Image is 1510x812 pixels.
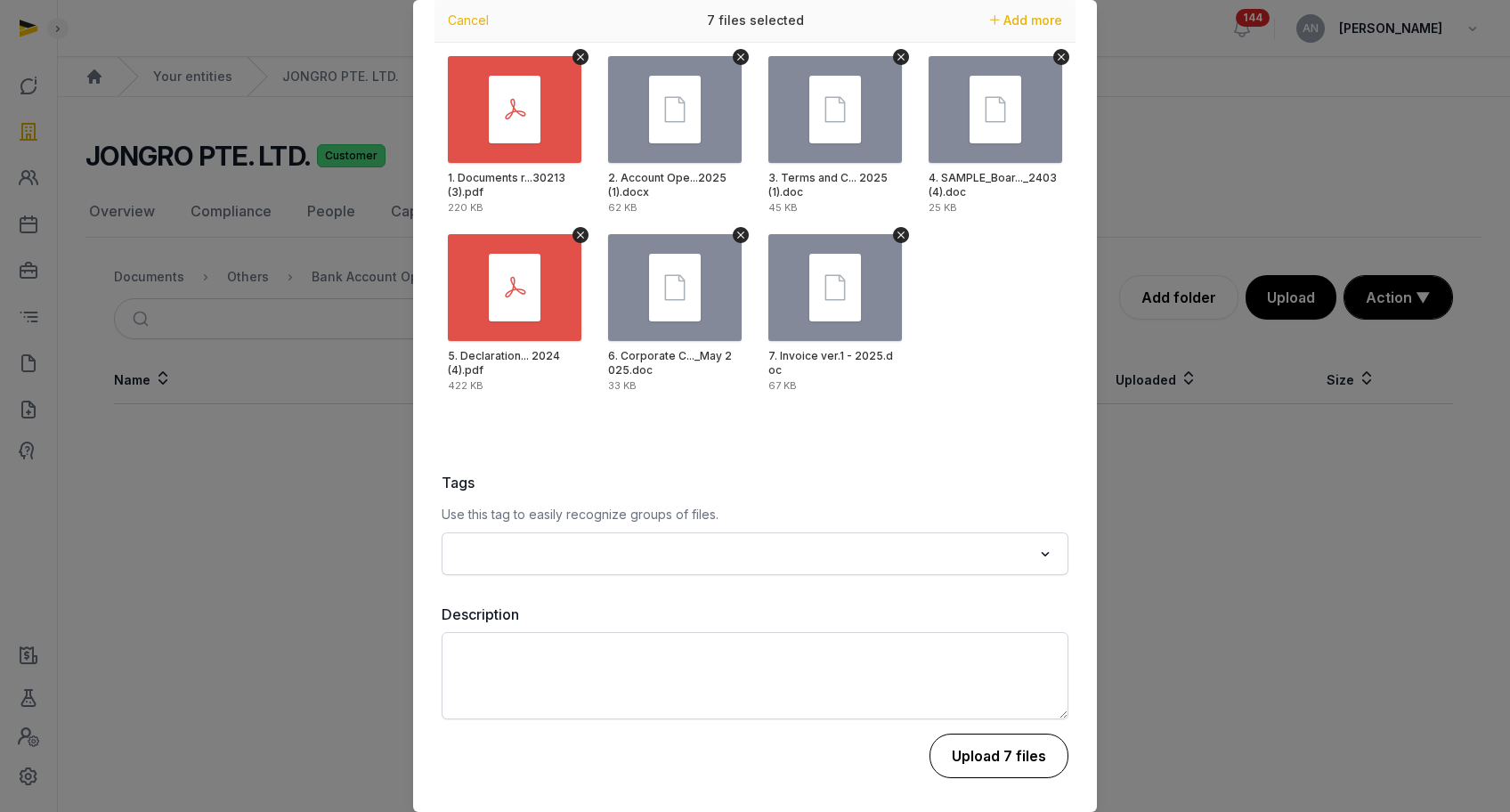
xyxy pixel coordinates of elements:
label: Tags [442,472,1068,493]
button: Remove file [893,227,909,243]
button: Remove file [733,49,749,65]
div: 422 KB [448,381,483,391]
input: Search for option [452,541,1032,566]
button: Remove file [893,49,909,65]
div: 45 KB [768,203,798,213]
button: Remove file [733,227,749,243]
button: Remove file [1053,49,1069,65]
div: 67 KB [768,381,797,391]
p: Use this tag to easily recognize groups of files. [442,504,1068,525]
span: Add more [1003,12,1062,28]
div: 25 KB [929,203,957,213]
div: 1. Documents required for opening account_ENG&KOR_20230213 (3).pdf [448,171,577,199]
button: Cancel [442,8,494,33]
button: Remove file [572,49,589,65]
div: 62 KB [608,203,637,213]
div: 5. Declaration of Ownership and Company-Structure_July 2024 (4).pdf [448,349,577,377]
div: 6. Corporate Customer OTP Acknowledgement_May 2025.doc [608,349,737,377]
div: 3. Terms and Conditions for Current Account_May 2025 (1).doc [768,171,897,199]
button: Remove file [572,227,589,243]
div: 2. Account Opening Form(Corporate)_May 2025 (1).docx [608,171,737,199]
button: Add more files [983,8,1069,33]
div: 4. SAMPLE_Board_Resolutions_Open Account_2403 (4).doc [929,171,1058,199]
div: 7. Invoice ver.1 - 2025.doc [768,349,897,377]
div: 220 KB [448,203,483,213]
div: 33 KB [608,381,637,391]
button: Upload 7 files [930,734,1068,778]
label: Description [442,604,1068,625]
div: Search for option [451,538,1059,570]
